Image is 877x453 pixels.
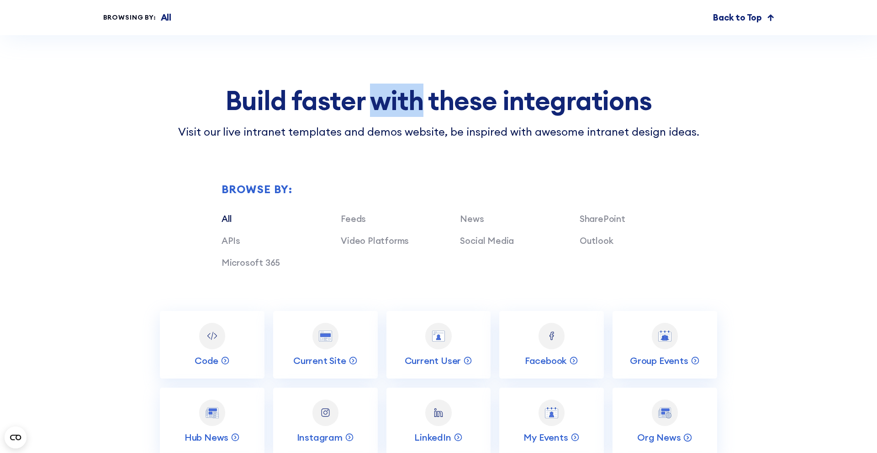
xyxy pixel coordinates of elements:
[460,213,484,224] a: News
[713,347,877,453] iframe: Chat Widget
[637,432,681,443] p: Org News
[161,11,171,24] p: All
[103,13,156,23] div: Browsing by:
[432,331,445,342] img: Current User
[341,235,409,246] a: Video Platforms
[206,329,219,342] img: Code
[273,311,377,379] a: Current SiteCurrent Site
[460,235,514,246] a: Social Media
[222,257,280,268] a: Microsoft 365
[222,235,240,246] a: APIs
[319,331,332,342] img: Current Site
[414,432,451,443] p: LinkedIn
[580,235,613,246] a: Outlook
[341,213,366,224] a: Feeds
[222,184,699,195] div: Browse by:
[297,432,343,443] p: Instagram
[630,355,688,367] p: Group Events
[713,11,762,24] p: Back to Top
[499,311,603,379] a: FacebookFacebook
[545,329,558,342] img: Facebook
[293,355,346,367] p: Current Site
[613,311,717,379] a: Group EventsGroup Events
[185,432,228,443] p: Hub News
[5,427,26,448] button: Open CMP widget
[195,355,218,367] p: Code
[658,331,671,342] img: Group Events
[432,406,445,419] img: LinkedIn
[222,213,232,224] a: All
[523,432,568,443] p: My Events
[319,406,332,419] img: Instagram
[160,86,717,115] h2: Build faster with these integrations
[525,355,567,367] p: Facebook
[160,311,264,379] a: CodeCode
[206,407,219,418] img: Hub News
[160,123,717,140] p: Visit our live intranet templates and demos website, be inspired with awesome intranet design ideas.
[580,213,625,224] a: SharePoint
[386,311,491,379] a: Current UserCurrent User
[545,407,558,418] img: My Events
[658,407,671,418] img: Org News
[713,11,774,24] a: Back to Top
[405,355,461,367] p: Current User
